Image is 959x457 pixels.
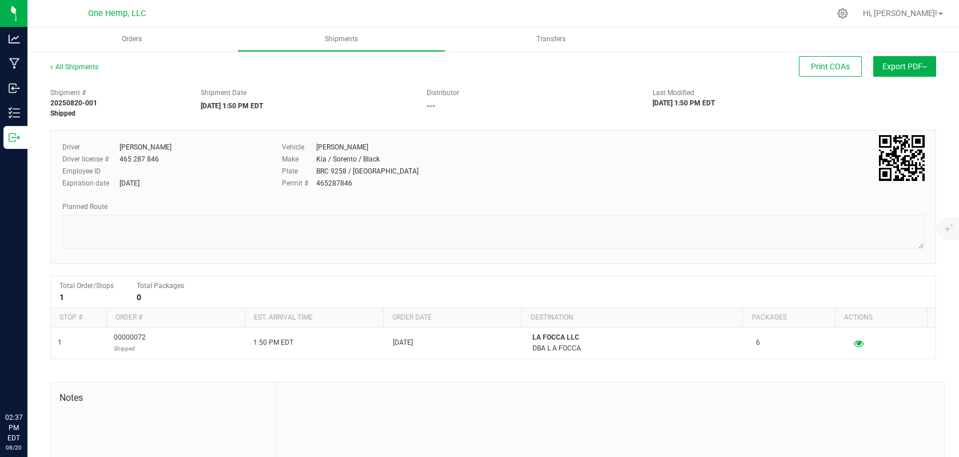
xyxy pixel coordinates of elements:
[120,178,140,188] div: [DATE]
[652,99,715,107] strong: [DATE] 1:50 PM EDT
[106,34,157,44] span: Orders
[282,142,316,152] label: Vehicle
[27,27,236,52] a: Orders
[5,412,22,443] p: 02:37 PM EDT
[309,34,373,44] span: Shipments
[282,154,316,164] label: Make
[863,9,937,18] span: Hi, [PERSON_NAME]!
[393,337,413,348] span: [DATE]
[50,63,98,71] a: All Shipments
[427,102,435,110] strong: ---
[282,178,316,188] label: Permit #
[9,132,20,143] inline-svg: Outbound
[106,308,245,328] th: Order #
[120,154,159,164] div: 465 287 846
[9,58,20,69] inline-svg: Manufacturing
[88,9,146,18] span: One Hemp, LLC
[59,282,114,290] span: Total Order/Stops
[282,166,316,176] label: Plate
[137,293,141,302] strong: 0
[120,142,172,152] div: [PERSON_NAME]
[11,365,46,400] iframe: Resource center
[62,142,120,152] label: Driver
[811,62,850,71] span: Print COAs
[58,337,62,348] span: 1
[756,337,760,348] span: 6
[316,142,368,152] div: [PERSON_NAME]
[316,166,419,176] div: BRC 9258 / [GEOGRAPHIC_DATA]
[873,56,936,77] button: Export PDF
[742,308,834,328] th: Packages
[9,33,20,45] inline-svg: Analytics
[114,332,146,354] span: 00000072
[447,27,655,52] a: Transfers
[59,391,268,405] span: Notes
[316,154,380,164] div: Kia / Sorento / Black
[62,154,120,164] label: Driver license #
[879,135,925,181] qrcode: 20250820-001
[59,293,64,302] strong: 1
[521,34,581,44] span: Transfers
[62,178,120,188] label: Expiration date
[50,109,75,117] strong: Shipped
[62,203,108,211] span: Planned Route
[799,56,862,77] button: Print COAs
[51,308,106,328] th: Stop #
[137,282,184,290] span: Total Packages
[201,102,263,110] strong: [DATE] 1:50 PM EDT
[652,88,694,98] label: Last Modified
[9,107,20,119] inline-svg: Inventory
[62,166,120,176] label: Employee ID
[532,343,742,354] p: DBA L A FOCCA
[245,308,383,328] th: Est. arrival time
[879,135,925,181] img: Scan me!
[237,27,446,52] a: Shipments
[9,82,20,94] inline-svg: Inbound
[253,337,293,348] span: 1:50 PM EDT
[521,308,742,328] th: Destination
[201,88,246,98] label: Shipment Date
[316,178,352,188] div: 465287846
[5,443,22,452] p: 08/20
[50,99,97,107] strong: 20250820-001
[835,8,850,19] div: Manage settings
[50,88,184,98] span: Shipment #
[532,332,742,343] p: LA FOCCA LLC
[114,343,146,354] p: Shipped
[427,88,459,98] label: Distributor
[383,308,522,328] th: Order date
[835,308,927,328] th: Actions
